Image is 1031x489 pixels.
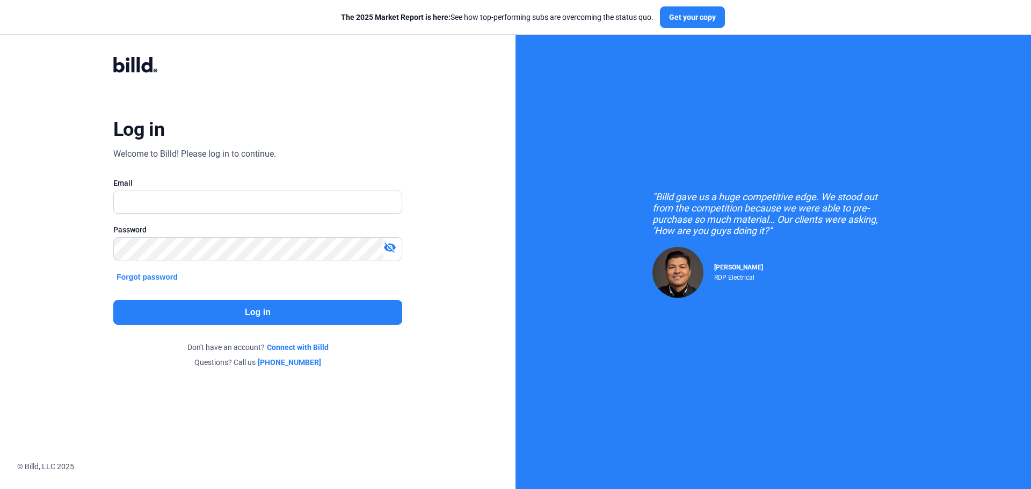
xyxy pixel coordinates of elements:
button: Get your copy [660,6,725,28]
a: Connect with Billd [267,342,329,353]
span: The 2025 Market Report is here: [341,13,451,21]
div: Password [113,224,402,235]
div: RDP Electrical [714,271,763,281]
div: Log in [113,118,164,141]
div: Don't have an account? [113,342,402,353]
div: See how top-performing subs are overcoming the status quo. [341,12,654,23]
div: Welcome to Billd! Please log in to continue. [113,148,276,160]
span: [PERSON_NAME] [714,264,763,271]
mat-icon: visibility_off [383,241,396,254]
img: Raul Pacheco [652,247,703,298]
a: [PHONE_NUMBER] [258,357,321,368]
button: Forgot password [113,271,181,283]
div: Questions? Call us [113,357,402,368]
button: Log in [113,300,402,325]
div: "Billd gave us a huge competitive edge. We stood out from the competition because we were able to... [652,191,894,236]
div: Email [113,178,402,188]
